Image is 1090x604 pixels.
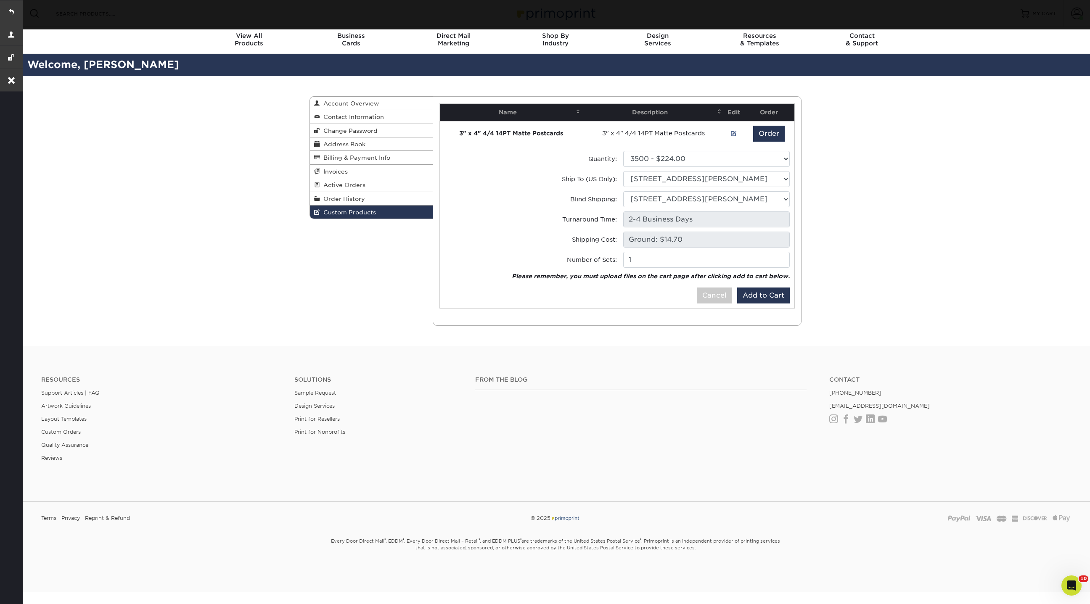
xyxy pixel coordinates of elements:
a: Sample Request [294,390,336,396]
div: Products [198,32,300,47]
sup: ® [384,538,386,542]
a: Contact& Support [811,27,913,54]
sup: ® [640,538,641,542]
a: Order History [310,192,433,206]
span: Contact Information [320,113,384,120]
span: Resources [709,32,811,40]
div: © 2025 [382,512,729,525]
a: Account Overview [310,97,433,110]
th: Edit [724,104,743,121]
a: Layout Templates [41,416,87,422]
h2: Welcome, [PERSON_NAME] [21,57,1090,73]
a: Artwork Guidelines [41,403,91,409]
a: Contact [829,376,1070,383]
a: Billing & Payment Info [310,151,433,164]
a: DesignServices [606,27,709,54]
th: Order [743,104,794,121]
span: Custom Products [320,209,376,216]
a: View AllProducts [198,27,300,54]
a: Design Services [294,403,335,409]
sup: ® [479,538,480,542]
th: Name [440,104,583,121]
small: Every Door Direct Mail , EDDM , Every Door Direct Mail – Retail , and EDDM PLUS are trademarks of... [310,535,802,572]
label: Turnaround Time: [562,215,617,224]
span: Invoices [320,168,348,175]
iframe: Intercom live chat [1061,575,1082,596]
a: [PHONE_NUMBER] [829,390,881,396]
span: Active Orders [320,182,365,188]
div: & Templates [709,32,811,47]
div: Cards [300,32,402,47]
label: Quantity: [588,154,617,163]
button: Order [753,126,785,142]
a: Shop ByIndustry [505,27,607,54]
strong: ​3" x 4" 4/4 14PT Matte Postcards [459,130,563,137]
a: Invoices [310,165,433,178]
sup: ® [403,538,404,542]
span: Business [300,32,402,40]
div: Services [606,32,709,47]
div: Industry [505,32,607,47]
h4: Resources [41,376,282,383]
div: Marketing [402,32,505,47]
a: Print for Nonprofits [294,429,345,435]
span: 10 [1079,575,1088,582]
span: Direct Mail [402,32,505,40]
a: [EMAIL_ADDRESS][DOMAIN_NAME] [829,403,930,409]
h4: From the Blog [475,376,807,383]
a: Terms [41,512,56,525]
span: View All [198,32,300,40]
a: Quality Assurance [41,442,88,448]
button: Add to Cart [737,287,790,303]
label: Shipping Cost: [572,235,617,244]
a: Direct MailMarketing [402,27,505,54]
a: Custom Orders [41,429,81,435]
span: Change Password [320,127,378,134]
a: Resources& Templates [709,27,811,54]
a: Reviews [41,455,62,461]
button: Cancel [697,287,732,303]
a: Contact Information [310,110,433,124]
a: Support Articles | FAQ [41,390,100,396]
span: Address Book [320,141,365,148]
td: ​3" x 4" 4/4 14PT Matte Postcards [583,121,724,146]
a: Print for Resellers [294,416,340,422]
th: Description [583,104,724,121]
input: Pending [623,232,790,248]
a: Privacy [61,512,80,525]
span: Account Overview [320,100,379,107]
em: Please remember, you must upload files on the cart page after clicking add to cart below. [512,273,790,280]
div: & Support [811,32,913,47]
a: Reprint & Refund [85,512,130,525]
a: Change Password [310,124,433,137]
a: Address Book [310,137,433,151]
label: Number of Sets: [567,255,617,264]
h4: Solutions [294,376,463,383]
img: Primoprint [550,515,580,521]
span: Design [606,32,709,40]
a: Custom Products [310,206,433,219]
sup: ® [520,538,521,542]
span: Contact [811,32,913,40]
label: Ship To (US Only): [562,174,617,183]
label: Blind Shipping: [570,195,617,203]
span: Shop By [505,32,607,40]
span: Order History [320,195,365,202]
a: BusinessCards [300,27,402,54]
span: Billing & Payment Info [320,154,390,161]
a: Active Orders [310,178,433,192]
